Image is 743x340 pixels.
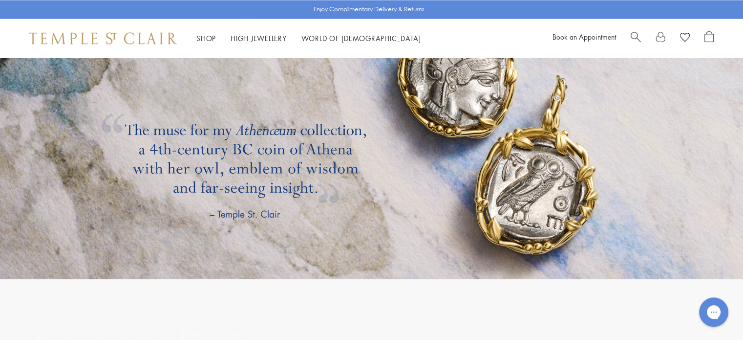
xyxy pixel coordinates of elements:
[196,32,421,45] nav: Main navigation
[680,31,690,45] a: View Wishlist
[29,32,177,44] img: Temple St. Clair
[552,32,616,42] a: Book an Appointment
[301,33,421,43] a: World of [DEMOGRAPHIC_DATA]World of [DEMOGRAPHIC_DATA]
[314,4,425,14] p: Enjoy Complimentary Delivery & Returns
[231,33,287,43] a: High JewelleryHigh Jewellery
[631,31,641,45] a: Search
[694,294,733,330] iframe: Gorgias live chat messenger
[196,33,216,43] a: ShopShop
[704,31,714,45] a: Open Shopping Bag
